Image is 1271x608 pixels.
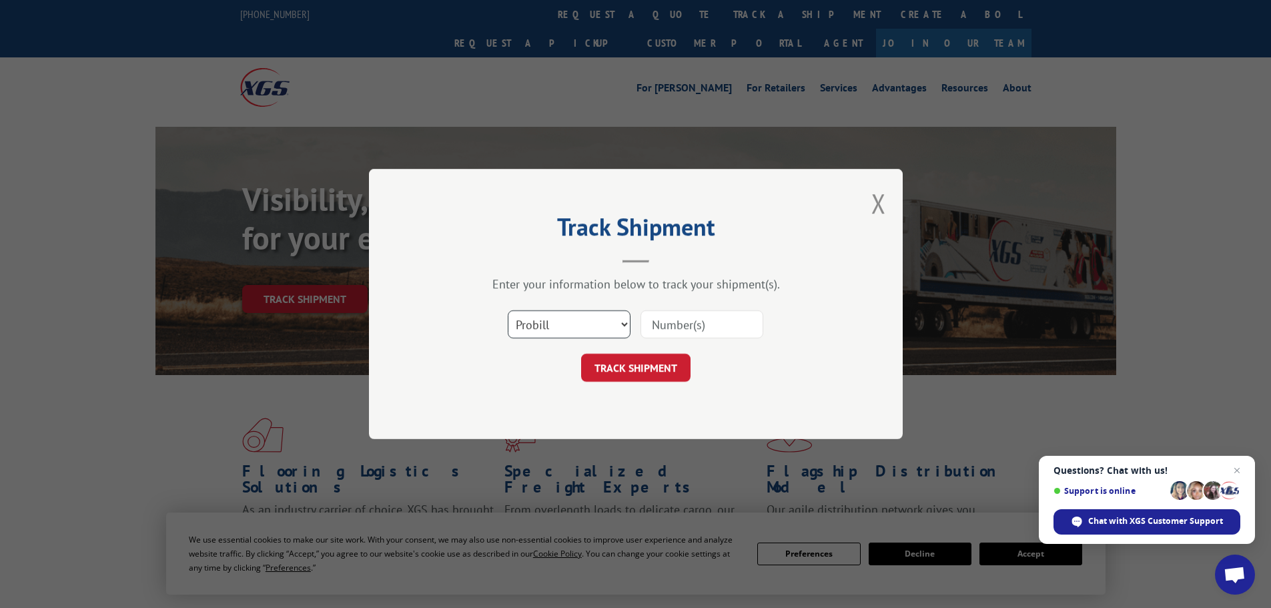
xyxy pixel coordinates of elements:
[641,310,763,338] input: Number(s)
[1229,463,1245,479] span: Close chat
[436,276,836,292] div: Enter your information below to track your shipment(s).
[436,218,836,243] h2: Track Shipment
[1088,515,1223,527] span: Chat with XGS Customer Support
[1053,486,1166,496] span: Support is online
[1053,465,1240,476] span: Questions? Chat with us!
[1053,509,1240,535] div: Chat with XGS Customer Support
[581,354,691,382] button: TRACK SHIPMENT
[871,186,886,221] button: Close modal
[1215,555,1255,595] div: Open chat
